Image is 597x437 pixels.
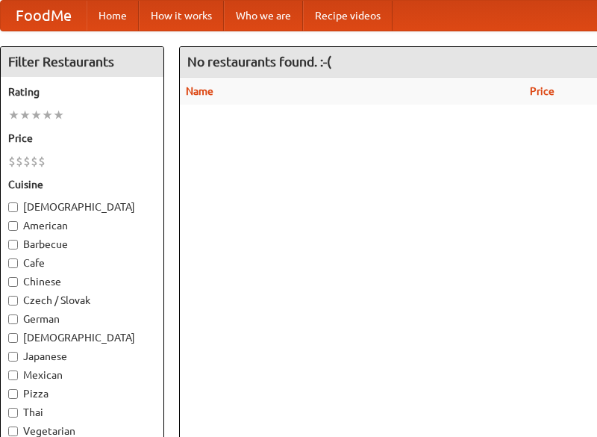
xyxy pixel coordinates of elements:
label: Cafe [8,255,156,270]
input: [DEMOGRAPHIC_DATA] [8,202,18,212]
h4: Filter Restaurants [1,47,163,77]
input: Czech / Slovak [8,296,18,306]
label: [DEMOGRAPHIC_DATA] [8,330,156,345]
li: $ [38,153,46,170]
li: ★ [8,107,19,123]
ng-pluralize: No restaurants found. :-( [187,55,331,69]
li: $ [31,153,38,170]
li: ★ [42,107,53,123]
input: Pizza [8,389,18,399]
input: American [8,221,18,231]
a: FoodMe [1,1,87,31]
li: $ [23,153,31,170]
label: Mexican [8,368,156,382]
label: Chinese [8,274,156,289]
li: $ [8,153,16,170]
label: Japanese [8,349,156,364]
input: Japanese [8,352,18,362]
a: Price [530,85,554,97]
input: Cafe [8,258,18,268]
input: Barbecue [8,240,18,250]
label: Barbecue [8,237,156,252]
li: $ [16,153,23,170]
a: Home [87,1,139,31]
li: ★ [19,107,31,123]
input: Mexican [8,371,18,380]
input: Chinese [8,277,18,287]
label: [DEMOGRAPHIC_DATA] [8,199,156,214]
input: Thai [8,408,18,418]
a: Who we are [224,1,303,31]
h5: Rating [8,84,156,99]
input: [DEMOGRAPHIC_DATA] [8,333,18,343]
input: Vegetarian [8,427,18,436]
label: Czech / Slovak [8,293,156,308]
label: German [8,312,156,326]
h5: Cuisine [8,177,156,192]
a: Name [186,85,213,97]
h5: Price [8,131,156,146]
label: Pizza [8,386,156,401]
label: American [8,218,156,233]
li: ★ [31,107,42,123]
li: ★ [53,107,64,123]
label: Thai [8,405,156,420]
a: Recipe videos [303,1,393,31]
input: German [8,314,18,324]
a: How it works [139,1,224,31]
